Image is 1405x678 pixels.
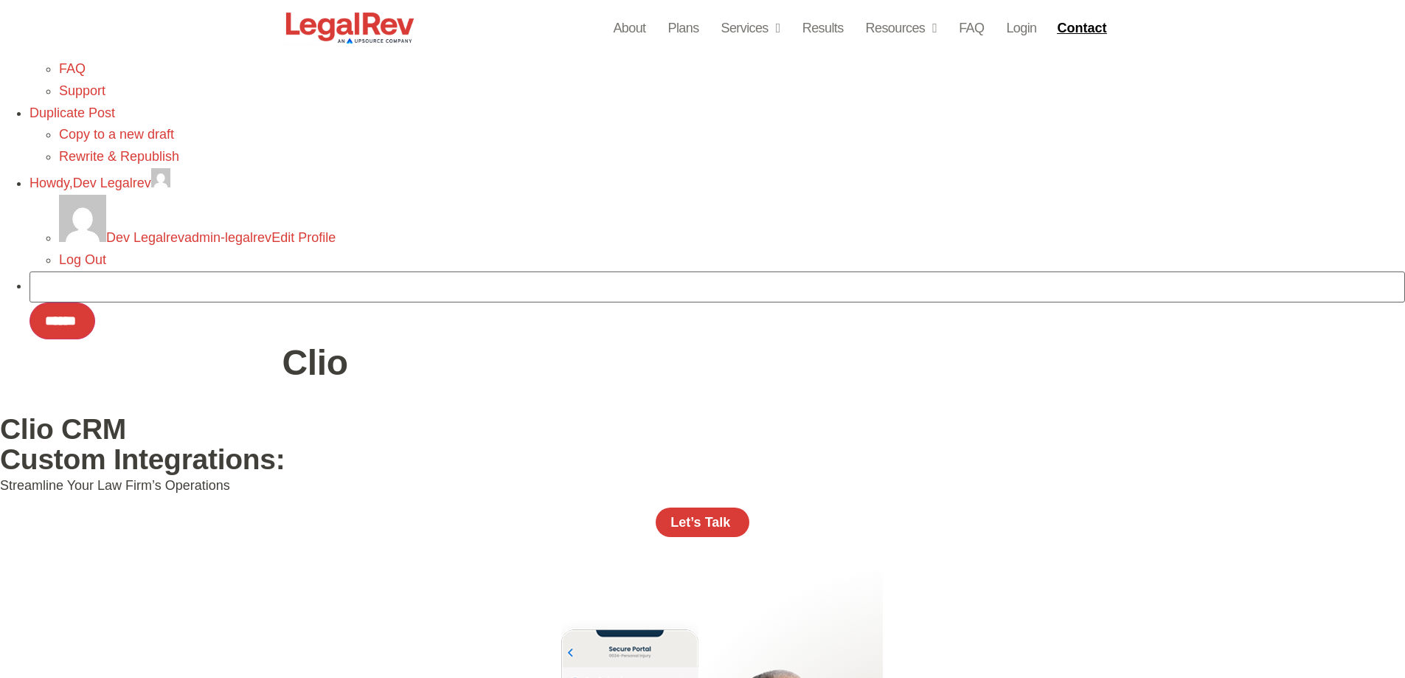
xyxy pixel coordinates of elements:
[59,149,179,164] a: Rewrite & Republish
[613,18,645,38] a: About
[613,18,1036,38] nav: Menu
[30,195,1405,271] ul: Howdy, Dev Legalrev
[1006,18,1036,38] a: Login
[59,61,86,76] a: FAQ
[59,252,106,267] a: Log Out
[30,105,115,120] span: Duplicate Post
[59,83,105,98] a: Support
[670,516,730,529] span: Let’s Talk
[106,230,184,245] span: Dev Legalrev
[271,230,336,245] span: Edit Profile
[1051,16,1116,40] a: Contact
[866,18,937,38] a: Resources
[721,18,780,38] a: Services
[959,18,984,38] a: FAQ
[1057,21,1106,35] span: Contact
[656,508,749,537] a: Let’s Talk
[282,345,1123,381] h1: Clio
[668,18,699,38] a: Plans
[59,127,174,142] a: Copy to a new draft
[184,230,271,245] span: admin-legalrev
[30,176,170,190] a: Howdy,
[802,18,844,38] a: Results
[73,176,151,190] span: Dev Legalrev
